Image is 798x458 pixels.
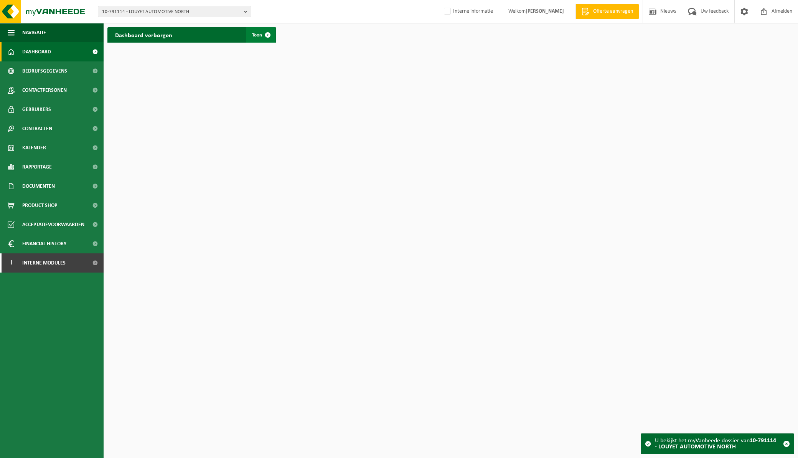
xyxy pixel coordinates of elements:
[98,6,251,17] button: 10-791114 - LOUYET AUTOMOTIVE NORTH
[526,8,564,14] strong: [PERSON_NAME]
[22,61,67,81] span: Bedrijfsgegevens
[22,138,46,157] span: Kalender
[22,42,51,61] span: Dashboard
[591,8,635,15] span: Offerte aanvragen
[22,234,66,253] span: Financial History
[655,434,779,454] div: U bekijkt het myVanheede dossier van
[22,196,57,215] span: Product Shop
[22,177,55,196] span: Documenten
[22,100,51,119] span: Gebruikers
[102,6,241,18] span: 10-791114 - LOUYET AUTOMOTIVE NORTH
[22,157,52,177] span: Rapportage
[107,27,180,42] h2: Dashboard verborgen
[575,4,639,19] a: Offerte aanvragen
[22,215,84,234] span: Acceptatievoorwaarden
[655,438,776,450] strong: 10-791114 - LOUYET AUTOMOTIVE NORTH
[22,119,52,138] span: Contracten
[246,27,275,43] a: Toon
[252,33,262,38] span: Toon
[22,81,67,100] span: Contactpersonen
[22,23,46,42] span: Navigatie
[442,6,493,17] label: Interne informatie
[22,253,66,273] span: Interne modules
[8,253,15,273] span: I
